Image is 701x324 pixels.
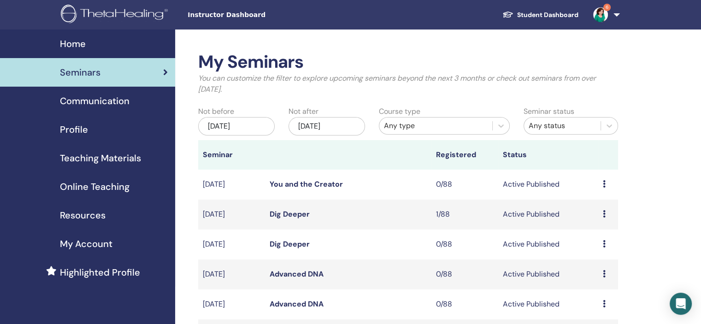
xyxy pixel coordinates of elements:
h2: My Seminars [198,52,618,73]
label: Seminar status [524,106,574,117]
label: Not after [289,106,318,117]
p: You can customize the filter to explore upcoming seminars beyond the next 3 months or check out s... [198,73,618,95]
span: Home [60,37,86,51]
td: 0/88 [431,170,498,200]
td: [DATE] [198,259,265,289]
label: Not before [198,106,234,117]
td: 0/88 [431,259,498,289]
span: Profile [60,123,88,136]
td: Active Published [498,170,598,200]
a: Dig Deeper [270,239,310,249]
th: Registered [431,140,498,170]
td: 0/88 [431,289,498,319]
div: Any type [384,120,488,131]
span: My Account [60,237,112,251]
div: Open Intercom Messenger [670,293,692,315]
div: [DATE] [289,117,365,135]
span: Online Teaching [60,180,130,194]
span: 6 [603,4,611,11]
img: logo.png [61,5,171,25]
div: Any status [529,120,596,131]
td: Active Published [498,289,598,319]
td: Active Published [498,230,598,259]
img: default.jpg [593,7,608,22]
td: [DATE] [198,200,265,230]
td: Active Published [498,259,598,289]
div: [DATE] [198,117,275,135]
td: 0/88 [431,230,498,259]
span: Instructor Dashboard [188,10,326,20]
td: [DATE] [198,230,265,259]
td: [DATE] [198,170,265,200]
a: Advanced DNA [270,269,324,279]
td: [DATE] [198,289,265,319]
label: Course type [379,106,420,117]
span: Highlighted Profile [60,265,140,279]
span: Resources [60,208,106,222]
td: Active Published [498,200,598,230]
a: You and the Creator [270,179,343,189]
a: Dig Deeper [270,209,310,219]
a: Advanced DNA [270,299,324,309]
span: Teaching Materials [60,151,141,165]
th: Status [498,140,598,170]
td: 1/88 [431,200,498,230]
th: Seminar [198,140,265,170]
img: graduation-cap-white.svg [502,11,513,18]
span: Seminars [60,65,100,79]
a: Student Dashboard [495,6,586,24]
span: Communication [60,94,130,108]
